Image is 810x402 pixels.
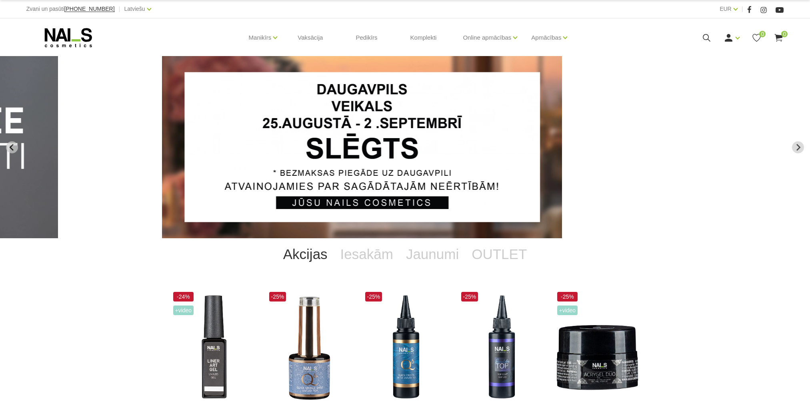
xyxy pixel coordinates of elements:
a: 0 [752,33,762,43]
a: [PHONE_NUMBER] [64,6,115,12]
a: Pedikīrs [349,18,384,57]
iframe: chat widget [754,376,806,402]
a: Online apmācības [463,22,511,54]
div: Zvani un pasūti [26,4,115,14]
span: | [742,4,743,14]
span: -24% [173,292,194,301]
span: 0 [759,31,766,37]
button: Go to last slide [6,141,18,153]
a: Vaksācija [291,18,329,57]
span: +Video [173,306,194,315]
span: -25% [365,292,382,301]
a: Komplekti [404,18,443,57]
span: | [119,4,120,14]
iframe: chat widget [662,261,806,374]
a: Iesakām [334,238,400,270]
a: Jaunumi [400,238,465,270]
a: 0 [774,33,784,43]
span: 0 [781,31,788,37]
span: -25% [269,292,286,301]
span: +Video [557,306,578,315]
span: -25% [557,292,578,301]
li: 2 of 12 [162,56,648,238]
button: Next slide [792,141,804,153]
a: OUTLET [465,238,533,270]
a: Akcijas [277,238,334,270]
span: -25% [461,292,478,301]
a: Manikīrs [249,22,272,54]
a: EUR [720,4,732,14]
a: Apmācības [531,22,561,54]
a: Latviešu [124,4,145,14]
